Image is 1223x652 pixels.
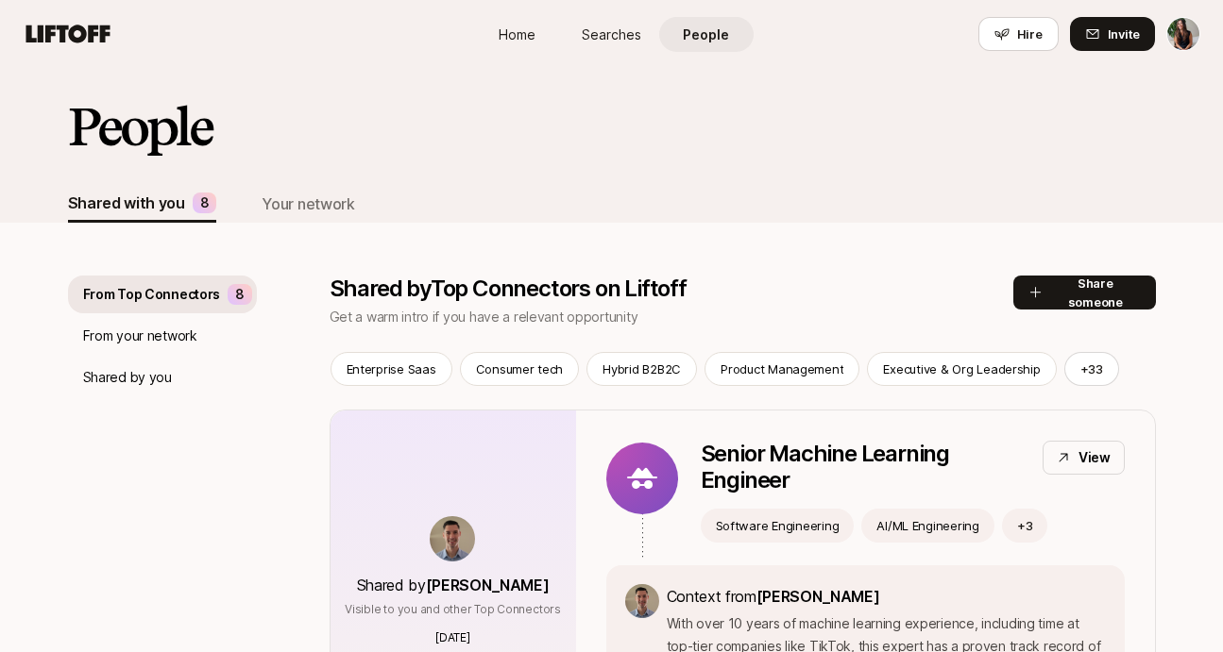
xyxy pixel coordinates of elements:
[876,516,979,535] p: AI/ML Engineering
[1108,25,1140,43] span: Invite
[330,306,1013,328] p: Get a warm intro if you have a relevant opportunity
[625,584,659,618] img: bf8f663c_42d6_4f7d_af6b_5f71b9527721.jpg
[1070,17,1155,51] button: Invite
[683,25,729,44] span: People
[701,441,1028,493] p: Senior Machine Learning Engineer
[499,25,535,44] span: Home
[659,17,754,52] a: People
[603,359,681,378] p: Hybrid B2B2C
[83,366,172,389] p: Shared by you
[470,17,565,52] a: Home
[83,283,221,306] p: From Top Connectors
[1079,446,1111,469] p: View
[235,283,245,306] p: 8
[68,185,217,223] button: Shared with you8
[565,17,659,52] a: Searches
[667,584,1106,609] p: Context from
[83,325,197,347] p: From your network
[200,192,210,214] p: 8
[345,601,561,618] p: Visible to you and other Top Connectors
[347,359,436,378] p: Enterprise Saas
[1013,276,1156,309] button: Share someone
[1166,17,1200,51] button: Ciara Cornette
[476,359,564,378] p: Consumer tech
[262,185,354,223] button: Your network
[330,276,1013,302] p: Shared by Top Connectors on Liftoff
[68,191,185,215] div: Shared with you
[430,516,475,561] img: bf8f663c_42d6_4f7d_af6b_5f71b9527721.jpg
[978,17,1059,51] button: Hire
[1064,352,1119,386] button: +33
[435,629,470,646] p: [DATE]
[756,587,880,606] span: [PERSON_NAME]
[1167,18,1199,50] img: Ciara Cornette
[716,516,840,535] p: Software Engineering
[357,573,550,597] p: Shared by
[721,359,843,378] p: Product Management
[1017,25,1043,43] span: Hire
[262,192,354,216] div: Your network
[68,98,212,155] h2: People
[883,359,1040,378] p: Executive & Org Leadership
[582,25,641,44] span: Searches
[426,576,550,594] span: [PERSON_NAME]
[1002,509,1048,543] button: +3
